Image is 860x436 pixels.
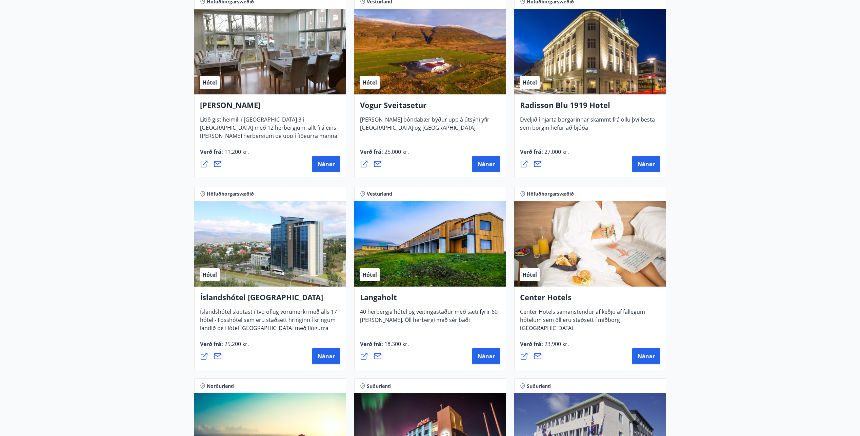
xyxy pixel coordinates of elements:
[632,348,660,364] button: Nánar
[360,100,500,115] h4: Vogur Sveitasetur
[200,308,337,345] span: Íslandshótel skiptast í tvö öflug vörumerki með alls 17 hótel - Fosshótel sem eru staðsett hringi...
[318,352,335,360] span: Nánar
[200,340,249,353] span: Verð frá :
[543,340,569,348] span: 23.900 kr.
[362,271,377,278] span: Hótel
[520,116,655,137] span: Dveljið í hjarta borgarinnar skammt frá öllu því besta sem borgin hefur að bjóða
[312,348,340,364] button: Nánar
[638,352,655,360] span: Nánar
[520,308,645,337] span: Center Hotels samanstendur af keðju af fallegum hótelum sem öll eru staðsett í miðborg [GEOGRAPHI...
[478,352,495,360] span: Nánar
[522,271,537,278] span: Hótel
[200,148,249,161] span: Verð frá :
[318,160,335,168] span: Nánar
[360,292,500,308] h4: Langaholt
[202,79,217,86] span: Hótel
[632,156,660,172] button: Nánar
[472,348,500,364] button: Nánar
[367,383,391,389] span: Suðurland
[527,190,574,197] span: Höfuðborgarsvæðið
[520,100,660,115] h4: Radisson Blu 1919 Hotel
[360,340,409,353] span: Verð frá :
[472,156,500,172] button: Nánar
[367,190,392,197] span: Vesturland
[520,340,569,353] span: Verð frá :
[207,383,234,389] span: Norðurland
[223,148,249,156] span: 11.200 kr.
[383,148,409,156] span: 25.000 kr.
[202,271,217,278] span: Hótel
[200,100,340,115] h4: [PERSON_NAME]
[207,190,254,197] span: Höfuðborgarsvæðið
[223,340,249,348] span: 25.200 kr.
[360,308,498,329] span: 40 herbergja hótel og veitingastaður með sæti fyrir 60 [PERSON_NAME]. Öll herbergi með sér baði
[362,79,377,86] span: Hótel
[200,116,337,153] span: Lítið gistiheimili í [GEOGRAPHIC_DATA] 3 í [GEOGRAPHIC_DATA] með 12 herbergjum, allt frá eins [PE...
[360,116,489,137] span: [PERSON_NAME] bóndabær býður upp á útsýni yfir [GEOGRAPHIC_DATA] og [GEOGRAPHIC_DATA]
[383,340,409,348] span: 18.300 kr.
[200,292,340,308] h4: Íslandshótel [GEOGRAPHIC_DATA]
[360,148,409,161] span: Verð frá :
[312,156,340,172] button: Nánar
[543,148,569,156] span: 27.000 kr.
[527,383,551,389] span: Suðurland
[638,160,655,168] span: Nánar
[520,148,569,161] span: Verð frá :
[522,79,537,86] span: Hótel
[478,160,495,168] span: Nánar
[520,292,660,308] h4: Center Hotels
